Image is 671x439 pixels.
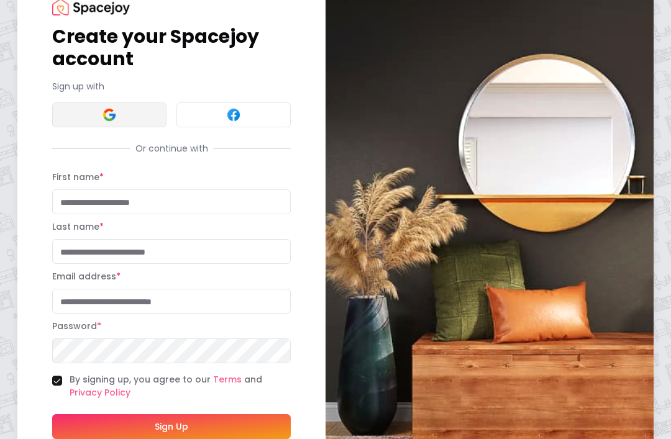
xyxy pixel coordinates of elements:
img: Google signin [102,107,117,122]
label: First name [52,171,104,183]
h1: Create your Spacejoy account [52,25,291,70]
button: Sign Up [52,414,291,439]
img: Facebook signin [226,107,241,122]
span: Or continue with [130,142,213,155]
p: Sign up with [52,80,291,93]
a: Terms [213,373,242,386]
label: Last name [52,220,104,233]
label: By signing up, you agree to our and [70,373,291,399]
label: Password [52,320,101,332]
a: Privacy Policy [70,386,130,399]
label: Email address [52,270,121,283]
